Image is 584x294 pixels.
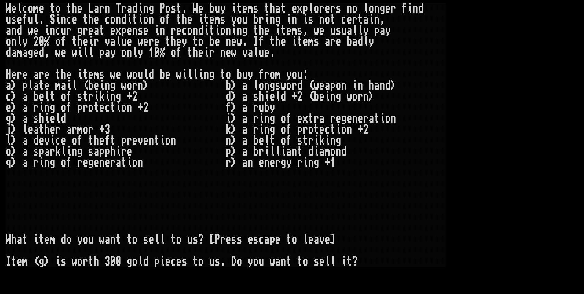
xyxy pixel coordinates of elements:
div: t [187,47,193,58]
div: f [176,47,182,58]
div: w [237,36,242,47]
div: a [110,36,116,47]
div: o [28,3,33,14]
div: n [193,25,198,36]
div: l [352,25,358,36]
div: t [72,36,77,47]
div: s [220,14,226,25]
div: l [363,3,369,14]
div: s [11,14,17,25]
div: e [264,47,270,58]
div: % [44,36,50,47]
div: y [220,3,226,14]
div: m [308,36,314,47]
div: e [88,25,94,36]
div: u [215,3,220,14]
div: s [336,3,341,14]
div: n [105,3,110,14]
div: l [253,47,259,58]
div: . [39,14,44,25]
div: W [193,3,198,14]
div: d [121,14,127,25]
div: a [325,36,330,47]
div: W [6,3,11,14]
div: s [314,36,319,47]
div: h [88,14,94,25]
div: e [286,25,292,36]
div: s [171,3,176,14]
div: e [209,14,215,25]
div: d [198,25,204,36]
div: m [248,3,253,14]
div: c [182,25,187,36]
div: o [132,69,138,80]
div: c [66,14,72,25]
div: n [149,14,154,25]
div: t [66,3,72,14]
div: d [17,25,22,36]
div: r [319,3,325,14]
div: u [6,14,11,25]
div: n [220,47,226,58]
div: i [198,14,204,25]
div: r [94,36,99,47]
div: i [127,14,132,25]
div: y [138,47,143,58]
div: r [391,3,396,14]
div: o [110,14,116,25]
div: , [303,25,308,36]
div: , [380,14,385,25]
div: i [138,14,143,25]
div: t [83,14,88,25]
div: o [55,3,61,14]
div: d [39,47,44,58]
div: e [17,14,22,25]
div: e [198,47,204,58]
div: i [204,47,209,58]
div: l [132,47,138,58]
div: a [94,3,99,14]
div: t [330,14,336,25]
div: w [176,69,182,80]
div: e [127,36,132,47]
div: e [33,25,39,36]
div: u [138,69,143,80]
div: e [77,3,83,14]
div: t [253,25,259,36]
div: w [28,25,33,36]
div: o [237,14,242,25]
div: i [182,69,187,80]
div: w [110,69,116,80]
div: y [369,36,374,47]
div: e [33,47,39,58]
div: l [143,69,149,80]
div: i [292,36,297,47]
div: a [22,47,28,58]
div: t [176,14,182,25]
div: S [50,14,55,25]
div: n [226,36,231,47]
div: n [374,3,380,14]
div: e [61,47,66,58]
div: % [160,47,165,58]
div: i [77,69,83,80]
div: c [105,14,110,25]
div: e [94,14,99,25]
div: a [11,47,17,58]
div: i [154,25,160,36]
div: a [33,69,39,80]
div: y [363,25,369,36]
div: H [6,69,11,80]
div: t [99,25,105,36]
div: e [264,25,270,36]
div: e [176,36,182,47]
div: o [121,47,127,58]
div: t [50,3,55,14]
div: e [88,69,94,80]
div: g [380,3,385,14]
div: y [385,25,391,36]
div: n [413,3,418,14]
div: b [160,69,165,80]
div: e [154,36,160,47]
div: u [61,25,66,36]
